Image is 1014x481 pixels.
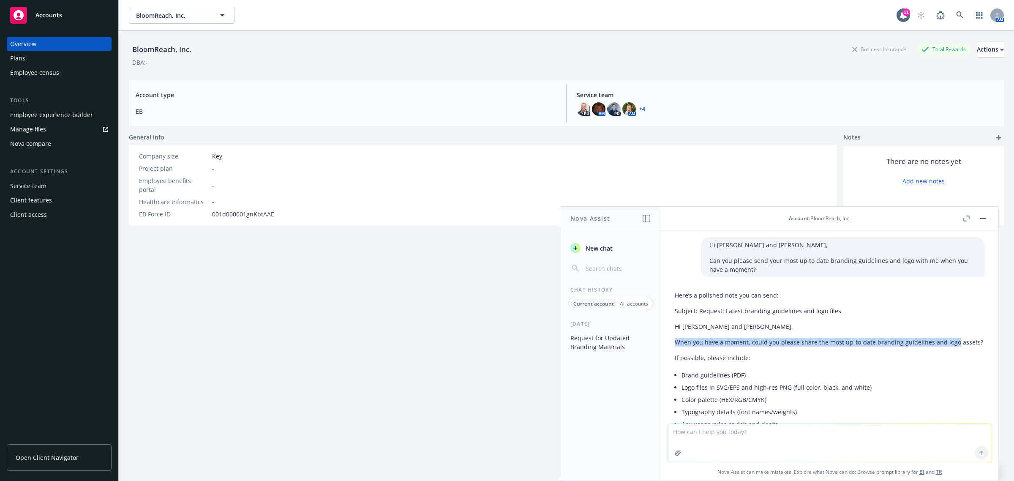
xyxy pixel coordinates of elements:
div: 11 [902,8,910,16]
button: New chat [567,240,654,256]
p: All accounts [620,300,648,307]
a: Accounts [7,3,112,27]
span: Service team [577,90,997,99]
div: Tools [7,96,112,105]
a: Nova compare [7,137,112,150]
span: Notes [843,133,861,143]
div: Employee census [10,66,59,79]
span: Key [212,152,222,161]
p: Hi [PERSON_NAME] and [PERSON_NAME], [709,240,976,249]
div: Business Insurance [848,44,910,55]
img: photo [577,102,590,116]
div: [DATE] [560,320,661,328]
div: Project plan [139,164,209,173]
span: Nova Assist can make mistakes. Explore what Nova can do: Browse prompt library for and [665,463,995,481]
li: Color palette (HEX/RGB/CMYK) [681,394,985,406]
p: If possible, please include: [675,353,985,362]
span: EB [136,107,556,116]
span: New chat [584,244,613,253]
img: photo [592,102,605,116]
a: Start snowing [913,7,929,24]
a: TR [936,468,942,476]
p: Can you please send your most up to date branding guidelines and logo with me when you have a mom... [709,256,976,274]
a: add [994,133,1004,143]
a: +4 [639,107,645,112]
h1: Nova Assist [570,214,610,223]
a: Search [951,7,968,24]
a: Service team [7,179,112,193]
p: When you have a moment, could you please share the most up-to-date branding guidelines and logo a... [675,338,985,347]
div: Overview [10,37,36,51]
div: Employee experience builder [10,108,93,122]
li: Logo files in SVG/EPS and high‑res PNG (full color, black, and white) [681,381,985,394]
div: Employee benefits portal [139,176,209,194]
span: General info [129,133,164,142]
div: EB Force ID [139,210,209,219]
span: 001d000001gnKbtAAE [212,210,274,219]
p: Here’s a polished note you can send: [675,291,985,300]
div: BloomReach, Inc. [129,44,195,55]
img: photo [622,102,636,116]
button: BloomReach, Inc. [129,7,234,24]
div: Account settings [7,167,112,176]
span: - [212,164,214,173]
input: Search chats [584,262,651,274]
img: photo [607,102,621,116]
div: Healthcare Informatics [139,197,209,206]
a: Client features [7,194,112,207]
div: Total Rewards [917,44,970,55]
button: Request for Updated Branding Materials [567,331,654,354]
div: : BloomReach, Inc. [789,215,850,222]
a: Manage files [7,123,112,136]
span: - [212,181,214,190]
li: Brand guidelines (PDF) [681,369,985,381]
div: Manage files [10,123,46,136]
span: Account [789,215,809,222]
span: Open Client Navigator [16,453,79,462]
a: Employee experience builder [7,108,112,122]
span: Account type [136,90,556,99]
a: Employee census [7,66,112,79]
span: Accounts [35,12,62,19]
a: Overview [7,37,112,51]
span: BloomReach, Inc. [136,11,209,20]
span: - [212,197,214,206]
div: Chat History [560,286,661,293]
a: Client access [7,208,112,221]
p: Subject: Request: Latest branding guidelines and logo files [675,306,985,315]
button: Actions [977,41,1004,58]
a: Report a Bug [932,7,949,24]
a: Add new notes [902,177,945,186]
p: Current account [573,300,614,307]
div: Client features [10,194,52,207]
div: Actions [977,41,1004,57]
div: Client access [10,208,47,221]
span: There are no notes yet [886,156,961,167]
div: Plans [10,52,25,65]
div: DBA: - [132,58,148,67]
p: Hi [PERSON_NAME] and [PERSON_NAME], [675,322,985,331]
div: Company size [139,152,209,161]
a: Plans [7,52,112,65]
a: BI [919,468,924,476]
li: Any usage rules or do’s and don’ts [681,418,985,430]
li: Typography details (font names/weights) [681,406,985,418]
div: Service team [10,179,46,193]
a: Switch app [971,7,988,24]
div: Nova compare [10,137,51,150]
